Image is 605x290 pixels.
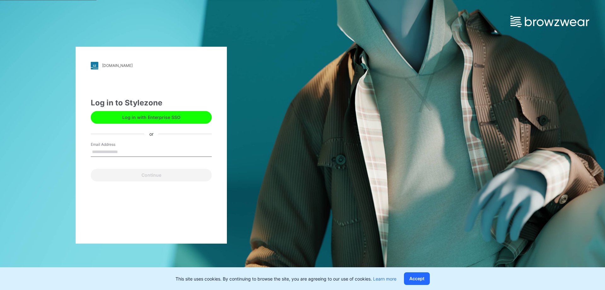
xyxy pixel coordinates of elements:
[144,131,158,137] div: or
[404,272,430,285] button: Accept
[91,62,98,69] img: stylezone-logo.562084cfcfab977791bfbf7441f1a819.svg
[102,63,133,68] div: [DOMAIN_NAME]
[373,276,396,281] a: Learn more
[91,62,212,69] a: [DOMAIN_NAME]
[91,111,212,124] button: Log in with Enterprise SSO
[91,142,135,147] label: Email Address
[176,275,396,282] p: This site uses cookies. By continuing to browse the site, you are agreeing to our use of cookies.
[510,16,589,27] img: browzwear-logo.e42bd6dac1945053ebaf764b6aa21510.svg
[91,97,212,109] div: Log in to Stylezone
